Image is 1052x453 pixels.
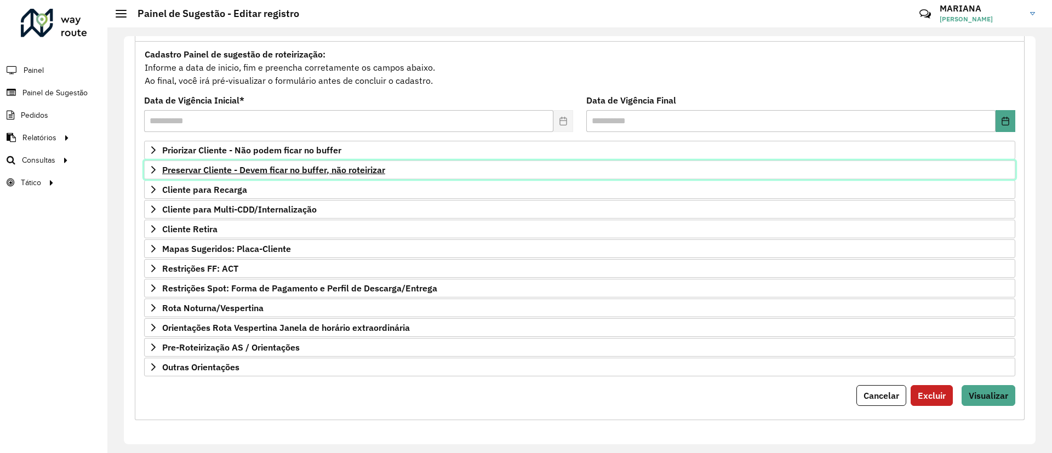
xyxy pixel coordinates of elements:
[162,303,264,312] span: Rota Noturna/Vespertina
[162,165,385,174] span: Preservar Cliente - Devem ficar no buffer, não roteirizar
[144,47,1015,88] div: Informe a data de inicio, fim e preencha corretamente os campos abaixo. Ao final, você irá pré-vi...
[162,205,317,214] span: Cliente para Multi-CDD/Internalização
[144,180,1015,199] a: Cliente para Recarga
[162,363,239,371] span: Outras Orientações
[127,8,299,20] h2: Painel de Sugestão - Editar registro
[144,279,1015,297] a: Restrições Spot: Forma de Pagamento e Perfil de Descarga/Entrega
[162,185,247,194] span: Cliente para Recarga
[911,385,953,406] button: Excluir
[162,146,341,154] span: Priorizar Cliente - Não podem ficar no buffer
[864,390,899,401] span: Cancelar
[162,343,300,352] span: Pre-Roteirização AS / Orientações
[144,160,1015,179] a: Preservar Cliente - Devem ficar no buffer, não roteirizar
[24,65,44,76] span: Painel
[22,132,56,144] span: Relatórios
[162,284,437,293] span: Restrições Spot: Forma de Pagamento e Perfil de Descarga/Entrega
[21,177,41,188] span: Tático
[918,390,946,401] span: Excluir
[162,264,238,273] span: Restrições FF: ACT
[856,385,906,406] button: Cancelar
[144,94,244,107] label: Data de Vigência Inicial
[144,239,1015,258] a: Mapas Sugeridos: Placa-Cliente
[22,87,88,99] span: Painel de Sugestão
[144,318,1015,337] a: Orientações Rota Vespertina Janela de horário extraordinária
[144,220,1015,238] a: Cliente Retira
[144,358,1015,376] a: Outras Orientações
[940,3,1022,14] h3: MARIANA
[162,323,410,332] span: Orientações Rota Vespertina Janela de horário extraordinária
[913,2,937,26] a: Contato Rápido
[962,385,1015,406] button: Visualizar
[22,154,55,166] span: Consultas
[969,390,1008,401] span: Visualizar
[144,259,1015,278] a: Restrições FF: ACT
[21,110,48,121] span: Pedidos
[162,225,218,233] span: Cliente Retira
[162,244,291,253] span: Mapas Sugeridos: Placa-Cliente
[144,338,1015,357] a: Pre-Roteirização AS / Orientações
[144,299,1015,317] a: Rota Noturna/Vespertina
[996,110,1015,132] button: Choose Date
[586,94,676,107] label: Data de Vigência Final
[144,141,1015,159] a: Priorizar Cliente - Não podem ficar no buffer
[145,49,325,60] strong: Cadastro Painel de sugestão de roteirização:
[940,14,1022,24] span: [PERSON_NAME]
[144,200,1015,219] a: Cliente para Multi-CDD/Internalização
